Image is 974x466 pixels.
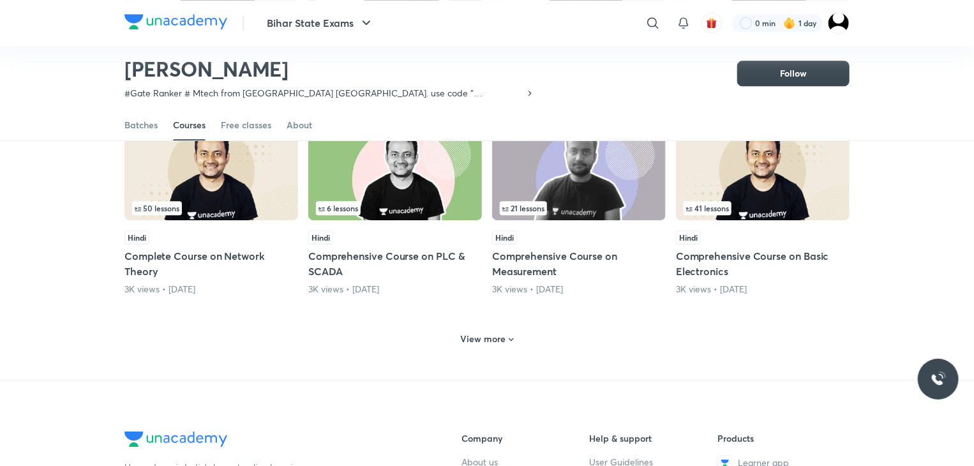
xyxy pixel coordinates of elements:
img: Company Logo [124,432,227,447]
span: Hindi [308,230,333,244]
h6: Company [461,432,590,445]
div: infosection [132,201,290,215]
img: Thumbnail [676,121,850,220]
div: 3K views • 5 years ago [492,283,666,296]
p: #Gate Ranker # Mtech from [GEOGRAPHIC_DATA] [GEOGRAPHIC_DATA]. use code " MACHINE20" to attend my... [124,87,525,100]
a: Courses [173,110,206,140]
div: left [684,201,842,215]
div: infosection [500,201,658,215]
h2: [PERSON_NAME] [124,56,535,82]
div: Complete Course on Network Theory [124,117,298,295]
div: left [500,201,658,215]
span: 21 lessons [502,204,544,212]
div: infosection [316,201,474,215]
span: 6 lessons [318,204,358,212]
h6: View more [461,333,506,345]
img: Thumbnail [124,121,298,220]
div: infocontainer [684,201,842,215]
div: infosection [684,201,842,215]
img: Thumbnail [492,121,666,220]
img: avatar [706,17,717,29]
div: Free classes [221,119,271,132]
a: Company Logo [124,14,227,33]
button: Follow [737,61,850,86]
h5: Comprehensive Course on Measurement [492,248,666,279]
h6: Help & support [590,432,718,445]
div: Comprehensive Course on Measurement [492,117,666,295]
img: K S [828,12,850,34]
div: Comprehensive Course on PLC & SCADA [308,117,482,295]
div: Comprehensive Course on Basic Electronics [676,117,850,295]
div: left [132,201,290,215]
div: 3K views • 1 year ago [676,283,850,296]
div: Batches [124,119,158,132]
div: infocontainer [500,201,658,215]
img: Company Logo [124,14,227,29]
div: 3K views • 3 years ago [308,283,482,296]
span: Hindi [124,230,149,244]
a: Free classes [221,110,271,140]
span: 50 lessons [135,204,179,212]
h5: Comprehensive Course on Basic Electronics [676,248,850,279]
img: streak [783,17,796,29]
img: ttu [931,372,946,387]
span: Follow [780,67,807,80]
div: left [316,201,474,215]
span: Hindi [676,230,701,244]
span: 41 lessons [686,204,729,212]
a: Company Logo [124,432,421,450]
a: About [287,110,312,140]
div: 3K views • 7 months ago [124,283,298,296]
div: infocontainer [132,201,290,215]
img: Thumbnail [308,121,482,220]
div: About [287,119,312,132]
span: Hindi [492,230,517,244]
a: Batches [124,110,158,140]
div: infocontainer [316,201,474,215]
button: avatar [701,13,722,33]
button: Bihar State Exams [259,10,382,36]
div: Courses [173,119,206,132]
h5: Complete Course on Network Theory [124,248,298,279]
h5: Comprehensive Course on PLC & SCADA [308,248,482,279]
h6: Products [717,432,846,445]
